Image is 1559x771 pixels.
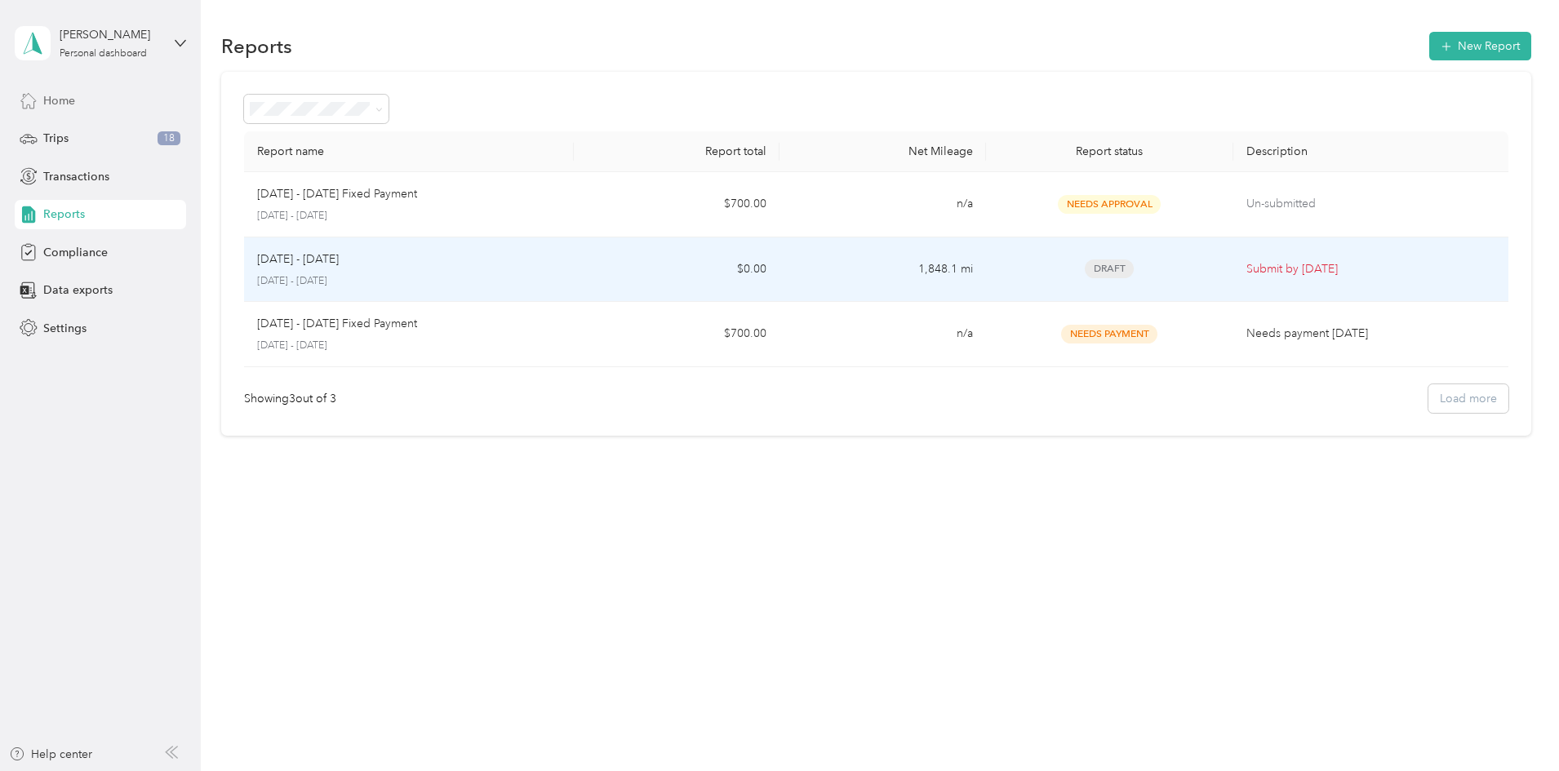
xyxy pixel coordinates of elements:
p: [DATE] - [DATE] [257,274,561,289]
span: Needs Approval [1058,195,1161,214]
p: Needs payment [DATE] [1246,325,1495,343]
p: Submit by [DATE] [1246,260,1495,278]
p: [DATE] - [DATE] [257,339,561,353]
div: Personal dashboard [60,49,147,59]
span: 18 [158,131,180,146]
th: Report name [244,131,574,172]
div: Report status [999,144,1220,158]
p: [DATE] - [DATE] Fixed Payment [257,185,417,203]
th: Net Mileage [779,131,985,172]
div: Showing 3 out of 3 [244,390,336,407]
td: $700.00 [574,302,779,367]
span: Data exports [43,281,113,299]
span: Transactions [43,168,109,185]
td: n/a [779,302,985,367]
td: $0.00 [574,237,779,303]
button: New Report [1429,32,1531,60]
div: [PERSON_NAME] [60,26,162,43]
p: [DATE] - [DATE] Fixed Payment [257,315,417,333]
span: Settings [43,320,87,337]
span: Needs Payment [1061,325,1157,343]
th: Description [1233,131,1508,172]
p: [DATE] - [DATE] [257,250,339,268]
span: Reports [43,206,85,223]
h1: Reports [221,38,292,55]
th: Report total [574,131,779,172]
p: Un-submitted [1246,195,1495,213]
td: $700.00 [574,172,779,237]
span: Compliance [43,244,108,261]
td: 1,848.1 mi [779,237,985,303]
td: n/a [779,172,985,237]
iframe: Everlance-gr Chat Button Frame [1468,680,1559,771]
button: Help center [9,746,92,763]
span: Trips [43,130,69,147]
span: Home [43,92,75,109]
p: [DATE] - [DATE] [257,209,561,224]
span: Draft [1085,259,1134,278]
